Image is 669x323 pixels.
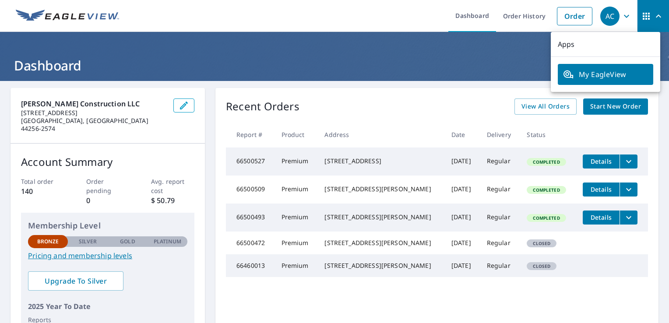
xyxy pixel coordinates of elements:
[520,122,576,147] th: Status
[226,232,275,254] td: 66500472
[590,101,641,112] span: Start New Order
[444,147,480,176] td: [DATE]
[79,238,97,246] p: Silver
[480,147,520,176] td: Regular
[86,177,130,195] p: Order pending
[444,204,480,232] td: [DATE]
[583,211,620,225] button: detailsBtn-66500493
[588,213,614,221] span: Details
[28,301,187,312] p: 2025 Year To Date
[16,10,119,23] img: EV Logo
[563,69,648,80] span: My EagleView
[35,276,116,286] span: Upgrade To Silver
[275,232,318,254] td: Premium
[583,98,648,115] a: Start New Order
[275,122,318,147] th: Product
[444,254,480,277] td: [DATE]
[480,176,520,204] td: Regular
[226,147,275,176] td: 66500527
[226,176,275,204] td: 66500509
[28,271,123,291] a: Upgrade To Silver
[151,177,194,195] p: Avg. report cost
[600,7,620,26] div: AC
[317,122,444,147] th: Address
[588,185,614,193] span: Details
[324,185,437,193] div: [STREET_ADDRESS][PERSON_NAME]
[21,98,166,109] p: [PERSON_NAME] Construction LLC
[514,98,577,115] a: View All Orders
[21,186,64,197] p: 140
[324,157,437,165] div: [STREET_ADDRESS]
[226,254,275,277] td: 66460013
[583,154,620,169] button: detailsBtn-66500527
[558,64,653,85] a: My EagleView
[528,215,565,221] span: Completed
[620,211,637,225] button: filesDropdownBtn-66500493
[151,195,194,206] p: $ 50.79
[324,239,437,247] div: [STREET_ADDRESS][PERSON_NAME]
[583,183,620,197] button: detailsBtn-66500509
[120,238,135,246] p: Gold
[444,176,480,204] td: [DATE]
[275,204,318,232] td: Premium
[528,263,556,269] span: Closed
[480,232,520,254] td: Regular
[551,32,660,57] p: Apps
[11,56,658,74] h1: Dashboard
[620,154,637,169] button: filesDropdownBtn-66500527
[324,213,437,221] div: [STREET_ADDRESS][PERSON_NAME]
[275,147,318,176] td: Premium
[480,254,520,277] td: Regular
[620,183,637,197] button: filesDropdownBtn-66500509
[557,7,592,25] a: Order
[521,101,570,112] span: View All Orders
[480,122,520,147] th: Delivery
[28,250,187,261] a: Pricing and membership levels
[28,220,187,232] p: Membership Level
[480,204,520,232] td: Regular
[37,238,59,246] p: Bronze
[21,109,166,117] p: [STREET_ADDRESS]
[528,159,565,165] span: Completed
[21,154,194,170] p: Account Summary
[444,122,480,147] th: Date
[528,187,565,193] span: Completed
[324,261,437,270] div: [STREET_ADDRESS][PERSON_NAME]
[226,122,275,147] th: Report #
[588,157,614,165] span: Details
[275,254,318,277] td: Premium
[444,232,480,254] td: [DATE]
[226,204,275,232] td: 66500493
[154,238,181,246] p: Platinum
[226,98,299,115] p: Recent Orders
[528,240,556,246] span: Closed
[275,176,318,204] td: Premium
[21,177,64,186] p: Total order
[21,117,166,133] p: [GEOGRAPHIC_DATA], [GEOGRAPHIC_DATA] 44256-2574
[86,195,130,206] p: 0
